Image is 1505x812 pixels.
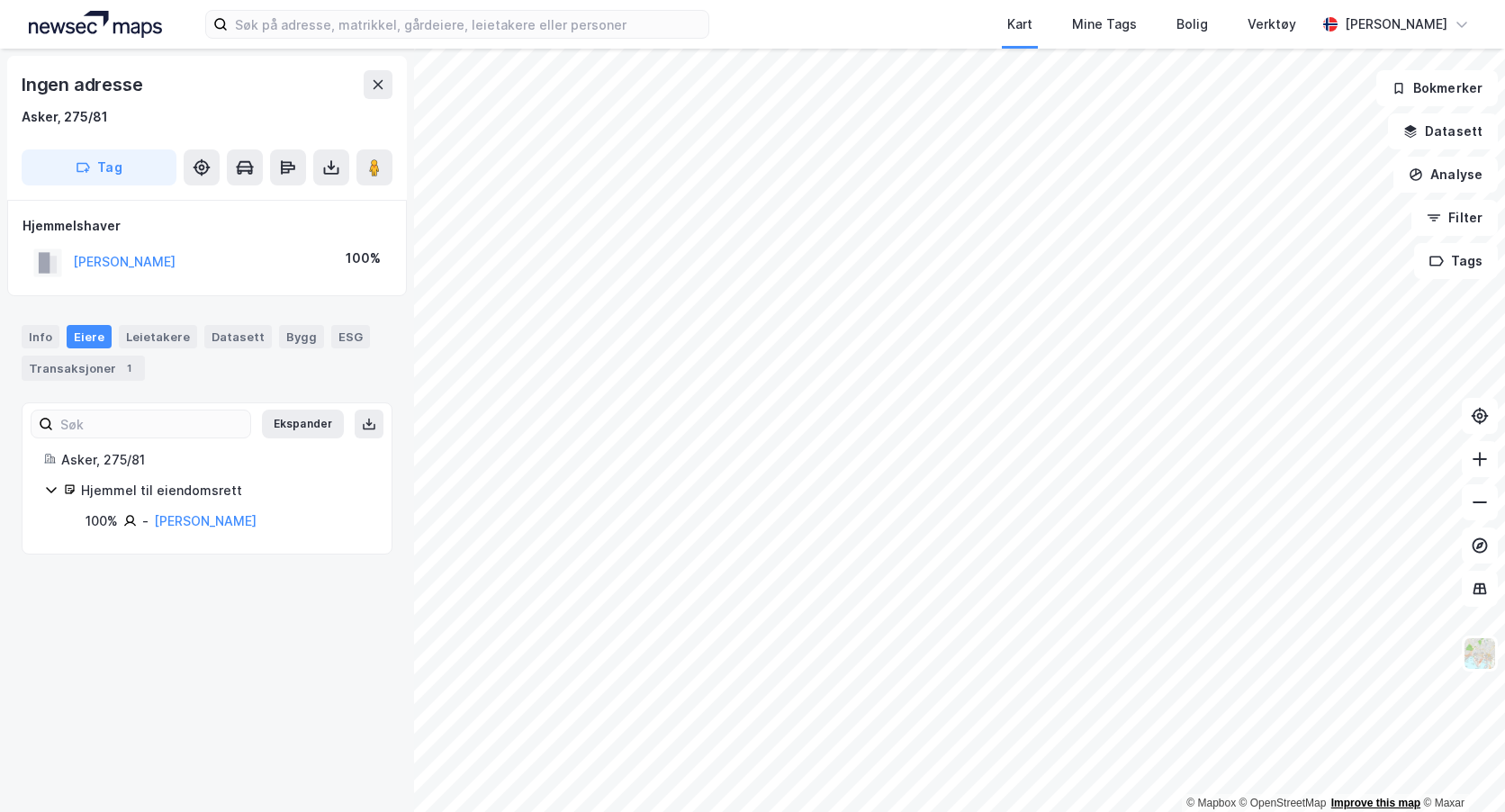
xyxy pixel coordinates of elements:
[1376,70,1498,106] button: Bokmerker
[22,106,108,128] div: Asker, 275/81
[1331,797,1420,809] a: Improve this map
[279,325,324,348] div: Bygg
[204,325,272,348] div: Datasett
[22,149,176,185] button: Tag
[1007,14,1032,35] div: Kart
[22,356,145,381] div: Transaksjoner
[346,248,381,269] div: 100%
[1415,726,1505,812] iframe: Chat Widget
[67,325,112,348] div: Eiere
[1248,14,1296,35] div: Verktøy
[154,513,257,528] a: [PERSON_NAME]
[86,510,118,532] div: 100%
[1176,14,1208,35] div: Bolig
[22,70,146,99] div: Ingen adresse
[142,510,149,532] div: -
[1072,14,1137,35] div: Mine Tags
[1186,797,1236,809] a: Mapbox
[53,411,250,438] input: Søk
[1415,726,1505,812] div: Kontrollprogram for chat
[1463,636,1497,671] img: Z
[120,359,138,377] div: 1
[1388,113,1498,149] button: Datasett
[61,449,370,471] div: Asker, 275/81
[1345,14,1447,35] div: [PERSON_NAME]
[262,410,344,438] button: Ekspander
[1393,157,1498,193] button: Analyse
[228,11,708,38] input: Søk på adresse, matrikkel, gårdeiere, leietakere eller personer
[29,11,162,38] img: logo.a4113a55bc3d86da70a041830d287a7e.svg
[81,480,370,501] div: Hjemmel til eiendomsrett
[22,325,59,348] div: Info
[1414,243,1498,279] button: Tags
[23,215,392,237] div: Hjemmelshaver
[119,325,197,348] div: Leietakere
[331,325,370,348] div: ESG
[1411,200,1498,236] button: Filter
[1239,797,1327,809] a: OpenStreetMap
